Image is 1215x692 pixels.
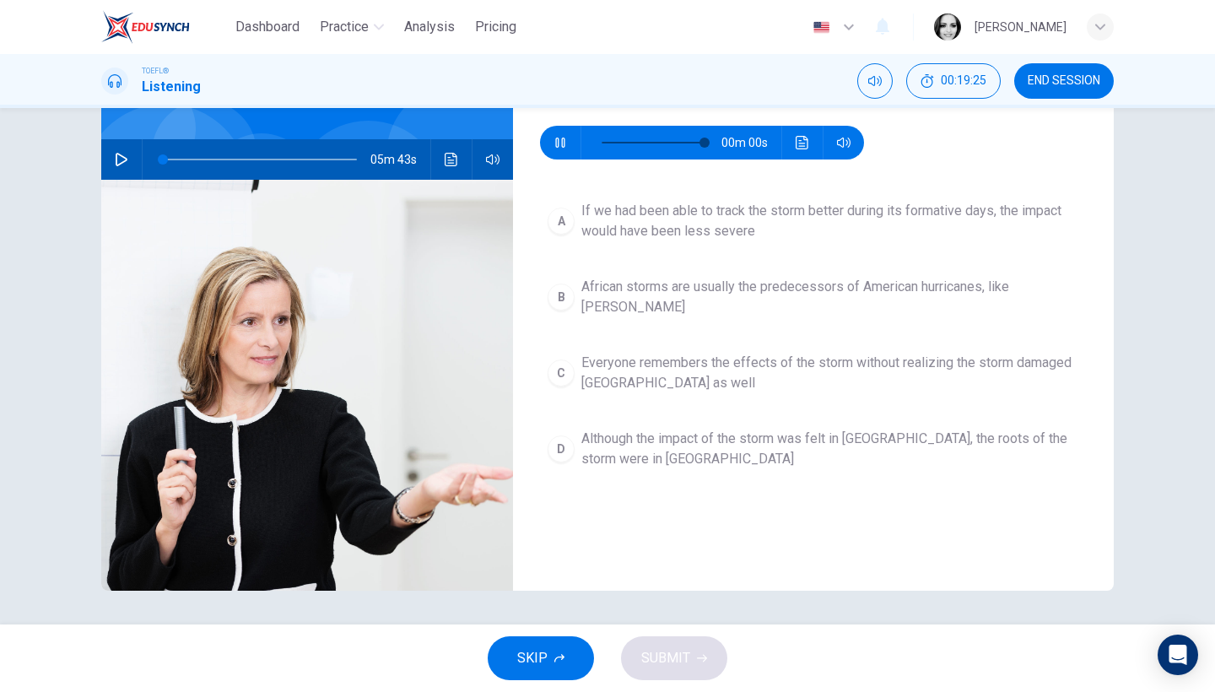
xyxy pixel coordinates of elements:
div: A [548,208,575,235]
span: TOEFL® [142,65,169,77]
button: BAfrican storms are usually the predecessors of American hurricanes, like [PERSON_NAME] [540,269,1087,325]
span: Practice [320,17,369,37]
a: EduSynch logo [101,10,229,44]
button: Click to see the audio transcription [438,139,465,180]
button: Dashboard [229,12,306,42]
img: EduSynch logo [101,10,190,44]
div: Mute [857,63,893,99]
span: SKIP [517,646,548,670]
span: Pricing [475,17,516,37]
h1: Listening [142,77,201,97]
div: B [548,284,575,311]
span: 00m 00s [721,126,781,159]
button: Click to see the audio transcription [789,126,816,159]
span: Everyone remembers the effects of the storm without realizing the storm damaged [GEOGRAPHIC_DATA]... [581,353,1079,393]
img: Profile picture [934,14,961,41]
img: Science Class [101,180,513,591]
button: 00:19:25 [906,63,1001,99]
span: Although the impact of the storm was felt in [GEOGRAPHIC_DATA], the roots of the storm were in [G... [581,429,1079,469]
div: C [548,360,575,387]
button: END SESSION [1014,63,1114,99]
button: DAlthough the impact of the storm was felt in [GEOGRAPHIC_DATA], the roots of the storm were in [... [540,421,1087,477]
button: SKIP [488,636,594,680]
img: en [811,21,832,34]
button: AIf we had been able to track the storm better during its formative days, the impact would have b... [540,193,1087,249]
span: 05m 43s [370,139,430,180]
button: Pricing [468,12,523,42]
span: END SESSION [1028,74,1100,88]
div: D [548,435,575,462]
button: Practice [313,12,391,42]
div: [PERSON_NAME] [975,17,1066,37]
span: Analysis [404,17,455,37]
span: If we had been able to track the storm better during its formative days, the impact would have be... [581,201,1079,241]
span: 00:19:25 [941,74,986,88]
span: Dashboard [235,17,300,37]
button: Analysis [397,12,462,42]
div: Hide [906,63,1001,99]
span: African storms are usually the predecessors of American hurricanes, like [PERSON_NAME] [581,277,1079,317]
div: Open Intercom Messenger [1158,635,1198,675]
button: CEveryone remembers the effects of the storm without realizing the storm damaged [GEOGRAPHIC_DATA... [540,345,1087,401]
